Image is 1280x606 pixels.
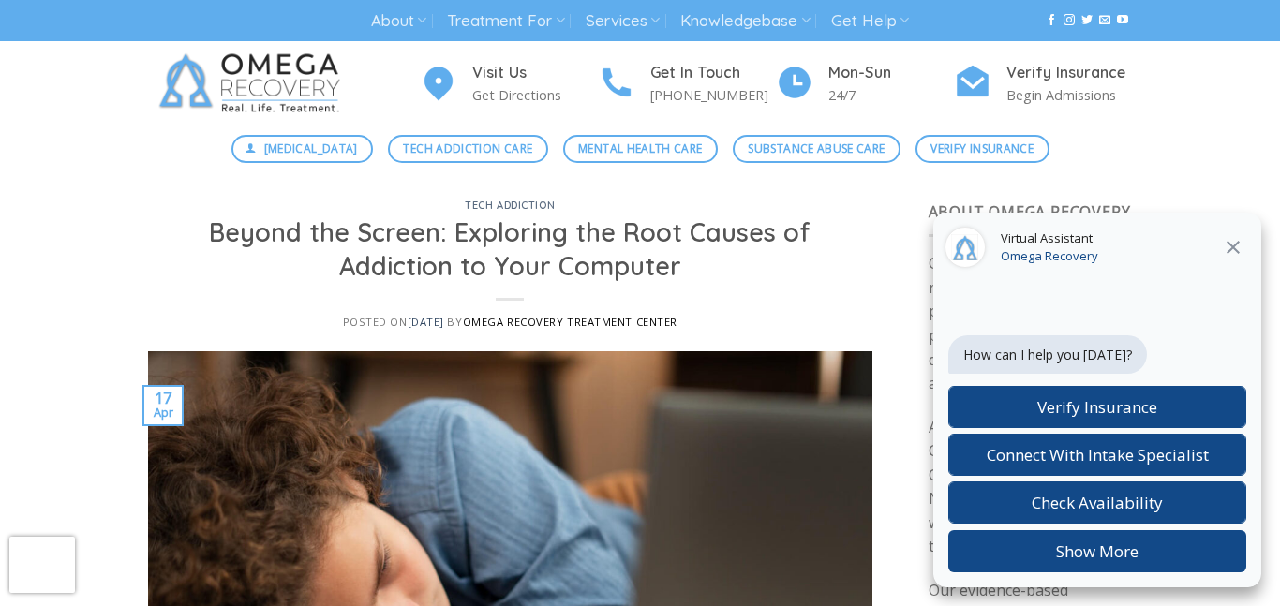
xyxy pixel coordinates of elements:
[472,84,598,106] p: Get Directions
[231,135,374,163] a: [MEDICAL_DATA]
[954,61,1132,107] a: Verify Insurance Begin Admissions
[578,140,702,157] span: Mental Health Care
[403,140,532,157] span: Tech Addiction Care
[650,61,776,85] h4: Get In Touch
[420,61,598,107] a: Visit Us Get Directions
[1081,14,1093,27] a: Follow on Twitter
[9,537,75,593] iframe: reCAPTCHA
[1046,14,1057,27] a: Follow on Facebook
[930,140,1034,157] span: Verify Insurance
[371,4,426,38] a: About
[447,315,677,329] span: by
[343,315,444,329] span: Posted on
[148,41,359,126] img: Omega Recovery
[463,315,677,329] a: Omega Recovery Treatment Center
[929,416,1133,560] p: As a Platinum provider and Center of Excellence with Optum and honored National Provider Partner ...
[1117,14,1128,27] a: Follow on YouTube
[472,61,598,85] h4: Visit Us
[748,140,885,157] span: Substance Abuse Care
[929,201,1131,222] span: About Omega Recovery
[1006,61,1132,85] h4: Verify Insurance
[828,84,954,106] p: 24/7
[447,4,564,38] a: Treatment For
[1006,84,1132,106] p: Begin Admissions
[264,140,358,157] span: [MEDICAL_DATA]
[586,4,660,38] a: Services
[598,61,776,107] a: Get In Touch [PHONE_NUMBER]
[680,4,810,38] a: Knowledgebase
[650,84,776,106] p: [PHONE_NUMBER]
[915,135,1049,163] a: Verify Insurance
[388,135,548,163] a: Tech Addiction Care
[831,4,909,38] a: Get Help
[929,252,1133,396] p: Omega Recovery has been recognized as a trusted partner with a legacy of providing high-value, hi...
[828,61,954,85] h4: Mon-Sun
[563,135,718,163] a: Mental Health Care
[733,135,900,163] a: Substance Abuse Care
[465,199,555,212] a: tech addiction
[1099,14,1110,27] a: Send us an email
[171,216,850,283] h1: Beyond the Screen: Exploring the Root Causes of Addiction to Your Computer
[1064,14,1075,27] a: Follow on Instagram
[408,315,444,329] a: [DATE]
